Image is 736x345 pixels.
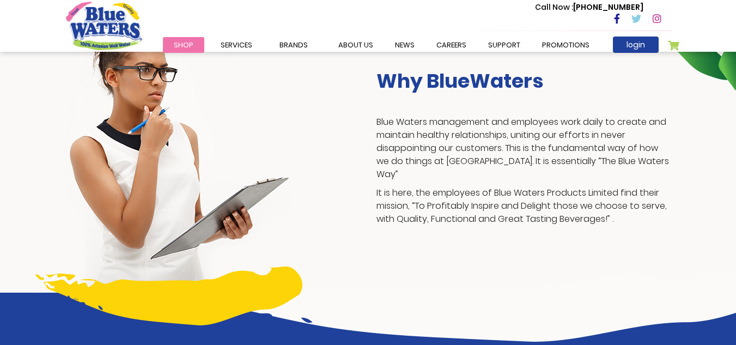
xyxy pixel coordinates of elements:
[66,2,142,50] a: store logo
[535,2,573,13] span: Call Now :
[221,40,252,50] span: Services
[425,37,477,53] a: careers
[66,8,291,293] img: career-girl-image.png
[477,37,531,53] a: support
[613,37,659,53] a: login
[376,186,671,226] p: It is here, the employees of Blue Waters Products Limited find their mission, “To Profitably Insp...
[327,37,384,53] a: about us
[156,270,736,342] img: career-intro-art.png
[174,40,193,50] span: Shop
[535,2,643,13] p: [PHONE_NUMBER]
[376,116,671,181] p: Blue Waters management and employees work daily to create and maintain healthy relationships, uni...
[36,267,302,325] img: career-yellow-bar.png
[384,37,425,53] a: News
[279,40,308,50] span: Brands
[376,69,671,93] h3: Why BlueWaters
[531,37,600,53] a: Promotions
